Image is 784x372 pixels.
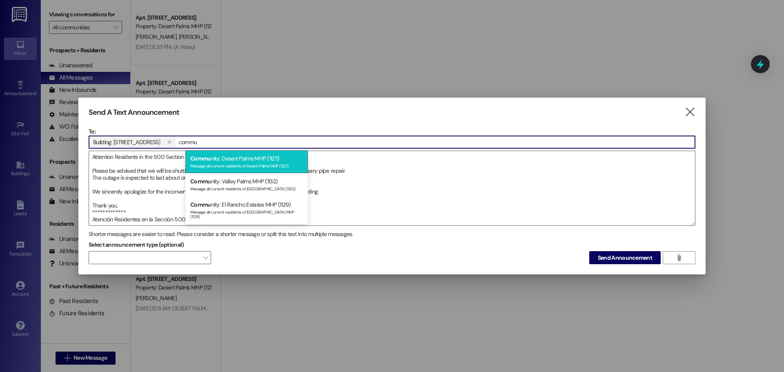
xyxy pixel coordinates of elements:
[185,150,308,174] div: nity: Desert Palms MHP (1127)
[185,196,308,224] div: nity: El Rancho Estates MHP (1129)
[89,151,695,226] div: Attention Residents in the 500 Section & Desert Sky Please be advised that we will be shutting of...
[163,137,176,147] button: Building: 1097 North State Street
[176,136,695,148] input: Type to select the units, buildings, or communities you want to message. (e.g. 'Unit 1A', 'Buildi...
[598,254,652,262] span: Send Announcement
[89,108,179,117] h3: Send A Text Announcement
[89,151,695,225] textarea: Attention Residents in the 500 Section & Desert Sky Please be advised that we will be shutting of...
[676,254,682,261] i: 
[190,201,211,208] span: Commu
[684,108,695,116] i: 
[185,173,308,196] div: nity: Valley Palms MHP (1132)
[190,178,211,185] span: Commu
[93,137,160,147] span: Building: 1097 North State Street
[89,230,695,238] div: Shorter messages are easier to read. Please consider a shorter message or split this text into mu...
[190,155,211,162] span: Commu
[89,238,184,251] label: Select announcement type (optional)
[167,139,171,145] i: 
[589,251,661,264] button: Send Announcement
[190,208,303,219] div: Message all current residents of [GEOGRAPHIC_DATA] MHP (1129)
[190,162,303,169] div: Message all current residents of Desert Palms MHP (1127)
[89,127,695,136] p: To:
[190,185,303,192] div: Message all current residents of [GEOGRAPHIC_DATA] (1132)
